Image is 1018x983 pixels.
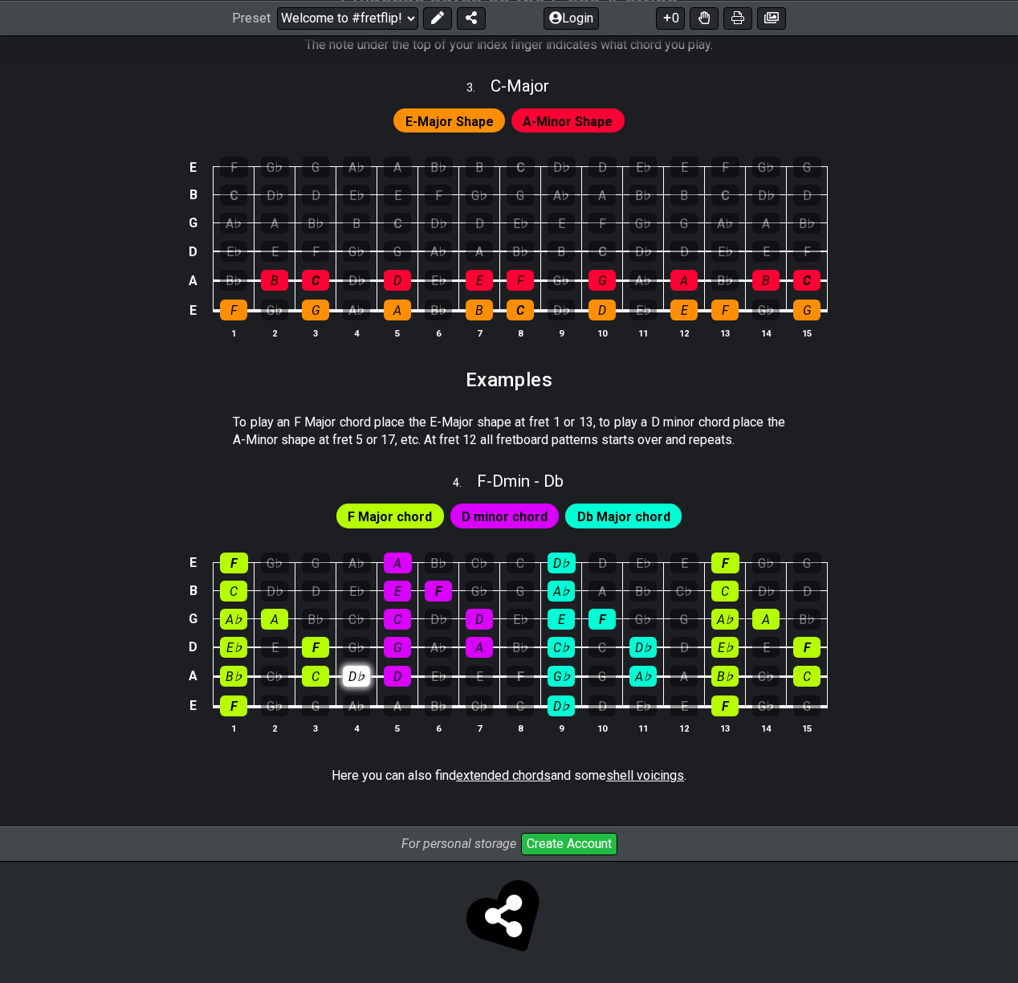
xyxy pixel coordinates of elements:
div: B♭ [629,185,657,206]
div: E♭ [507,609,534,630]
div: F [220,157,248,177]
div: A♭ [711,213,739,234]
div: D [670,241,698,262]
div: D♭ [261,185,288,206]
th: 14 [746,720,787,736]
div: E [261,241,288,262]
div: A♭ [343,553,371,573]
div: C♭ [343,609,370,630]
div: D♭ [629,637,657,658]
div: A [466,637,493,658]
div: E [752,637,780,658]
div: D [588,553,617,573]
div: D♭ [752,185,780,206]
div: B♭ [425,300,452,320]
div: G [302,300,329,320]
div: A [384,553,412,573]
button: 0 [656,6,685,29]
div: C [507,695,534,716]
span: shell voicings [606,768,684,783]
div: B♭ [711,666,739,687]
td: A [184,266,203,296]
div: C♭ [670,581,698,602]
div: E [670,695,698,716]
td: A [184,661,203,691]
div: E♭ [343,581,370,602]
div: C [302,666,329,687]
div: G [384,241,411,262]
div: C [384,609,411,630]
div: G♭ [343,637,370,658]
div: F [507,270,534,291]
span: First enable full edit mode to edit [405,110,494,133]
th: 8 [500,324,541,341]
button: Create Account [521,833,617,855]
div: A [752,609,780,630]
div: G♭ [752,553,780,573]
div: B [466,157,494,177]
span: extended chords [456,768,551,783]
td: E [184,295,203,325]
div: G [302,553,330,573]
div: F [793,637,821,658]
th: 5 [377,720,418,736]
span: First enable full edit mode to edit [348,505,432,528]
div: B♭ [629,581,657,602]
div: D♭ [548,695,575,716]
div: A♭ [343,157,371,177]
div: E♭ [220,637,247,658]
div: B♭ [302,609,329,630]
div: A [384,300,411,320]
div: G [507,581,534,602]
div: A [261,213,288,234]
td: E [184,691,203,721]
div: F [302,241,329,262]
td: E [184,549,203,577]
div: D♭ [343,270,370,291]
div: E [466,666,493,687]
div: F [711,553,739,573]
td: G [184,605,203,633]
div: C [588,241,616,262]
div: G♭ [466,185,493,206]
span: C - Major [491,76,549,96]
span: Click to store and share! [470,883,548,960]
div: D♭ [629,241,657,262]
p: Here you can also find and some . [332,767,686,785]
div: G♭ [343,241,370,262]
th: 12 [664,720,705,736]
button: Share Preset [457,6,486,29]
div: A [466,241,493,262]
th: 4 [336,720,377,736]
div: D♭ [343,666,370,687]
div: F [507,666,534,687]
th: 6 [418,324,459,341]
div: E♭ [425,666,452,687]
div: C [793,270,821,291]
div: B♭ [302,213,329,234]
div: E [261,637,288,658]
div: C [507,300,534,320]
div: G [793,300,821,320]
td: B [184,181,203,209]
div: D [302,581,329,602]
p: The note under the top of your index finger indicates what chord you play. [305,36,713,54]
div: A♭ [629,270,657,291]
div: G♭ [548,270,575,291]
select: Preset [277,6,418,29]
div: E♭ [629,553,658,573]
div: G [670,609,698,630]
div: B♭ [425,553,453,573]
div: G♭ [548,666,575,687]
th: 5 [377,324,418,341]
button: Edit Preset [423,6,452,29]
div: D♭ [261,581,288,602]
div: G♭ [261,157,289,177]
th: 1 [214,720,254,736]
div: A♭ [548,581,575,602]
th: 2 [254,324,295,341]
div: F [711,300,739,320]
div: E♭ [629,695,657,716]
div: G [670,213,698,234]
div: B♭ [507,637,534,658]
